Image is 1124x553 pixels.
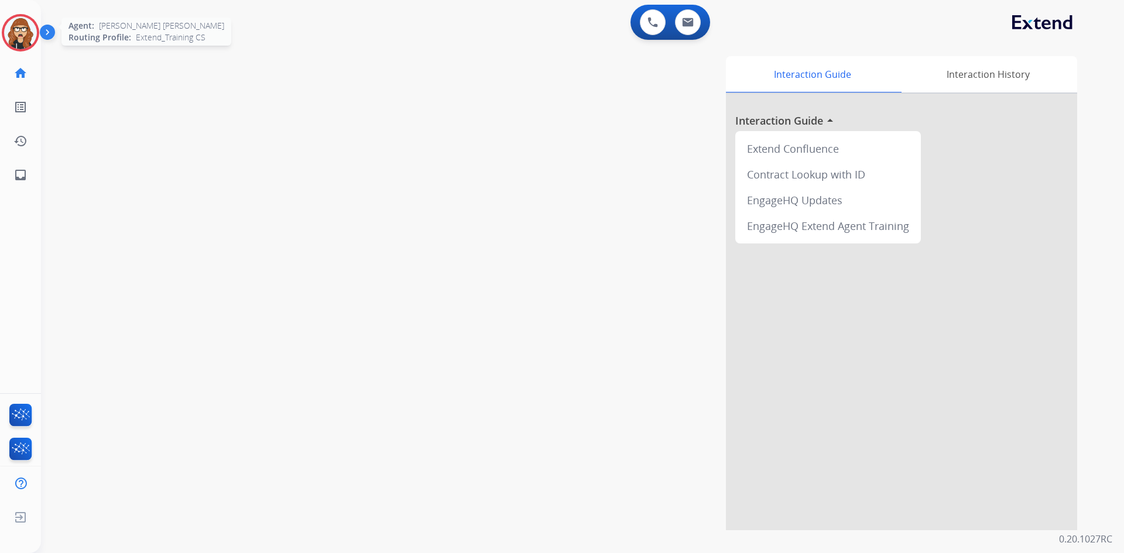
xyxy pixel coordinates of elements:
span: Routing Profile: [68,32,131,43]
span: [PERSON_NAME] [PERSON_NAME] [99,20,224,32]
mat-icon: home [13,66,28,80]
div: Extend Confluence [740,136,916,162]
span: Extend_Training CS [136,32,205,43]
p: 0.20.1027RC [1059,532,1112,546]
mat-icon: inbox [13,168,28,182]
div: Interaction Guide [726,56,899,92]
div: Interaction History [899,56,1077,92]
div: EngageHQ Extend Agent Training [740,213,916,239]
mat-icon: list_alt [13,100,28,114]
img: avatar [4,16,37,49]
div: EngageHQ Updates [740,187,916,213]
span: Agent: [68,20,94,32]
mat-icon: history [13,134,28,148]
div: Contract Lookup with ID [740,162,916,187]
